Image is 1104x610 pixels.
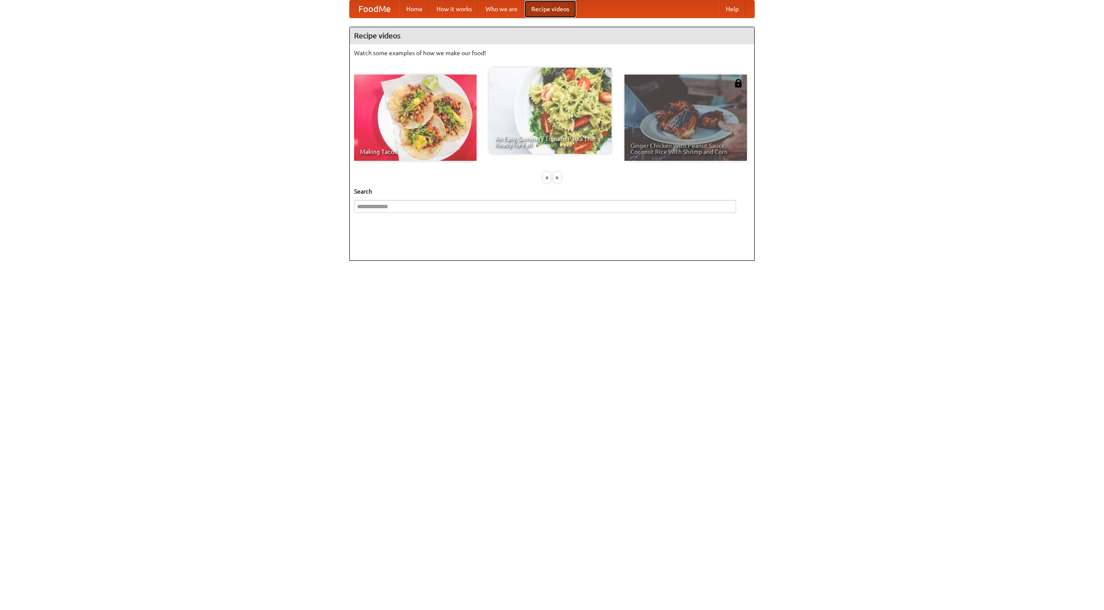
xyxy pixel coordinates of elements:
a: An Easy, Summery Tomato Pasta That's Ready for Fall [489,68,612,154]
a: FoodMe [350,0,399,18]
a: Help [719,0,746,18]
div: « [543,172,551,183]
p: Watch some examples of how we make our food! [354,49,750,57]
span: An Easy, Summery Tomato Pasta That's Ready for Fall [495,136,605,148]
a: Who we are [479,0,524,18]
span: Making Tacos [360,149,470,155]
h4: Recipe videos [350,27,754,44]
a: Home [399,0,430,18]
a: Recipe videos [524,0,576,18]
div: » [553,172,561,183]
img: 483408.png [734,79,743,88]
a: Making Tacos [354,75,477,161]
a: How it works [430,0,479,18]
h5: Search [354,187,750,196]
